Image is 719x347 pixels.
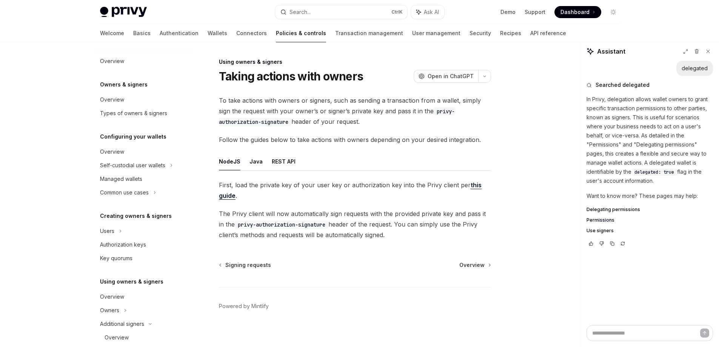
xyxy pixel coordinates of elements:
[525,8,545,16] a: Support
[459,261,485,269] span: Overview
[100,132,166,141] h5: Configuring your wallets
[133,24,151,42] a: Basics
[94,172,191,186] a: Managed wallets
[219,58,491,66] div: Using owners & signers
[94,106,191,120] a: Types of owners & signers
[587,228,614,234] span: Use signers
[219,69,363,83] h1: Taking actions with owners
[160,24,199,42] a: Authentication
[100,240,146,249] div: Authorization keys
[100,109,167,118] div: Types of owners & signers
[94,238,191,251] a: Authorization keys
[100,188,149,197] div: Common use cases
[105,333,129,342] div: Overview
[587,217,614,223] span: Permissions
[275,5,407,19] button: Search...CtrlK
[682,65,708,72] div: delegated
[100,227,114,236] div: Users
[100,306,119,315] div: Owners
[587,207,713,213] a: Delegating permissions
[587,95,713,185] p: In Privy, delegation allows wallet owners to grant specific transaction permissions to other part...
[100,24,124,42] a: Welcome
[634,169,674,175] span: delegated: true
[249,153,263,170] button: Java
[554,6,601,18] a: Dashboard
[94,145,191,159] a: Overview
[235,221,328,229] code: privy-authorization-signature
[100,277,163,286] h5: Using owners & signers
[100,161,165,170] div: Self-custodial user wallets
[335,24,403,42] a: Transaction management
[94,54,191,68] a: Overview
[587,191,713,200] p: Want to know more? These pages may help:
[225,261,271,269] span: Signing requests
[220,261,271,269] a: Signing requests
[459,261,490,269] a: Overview
[587,217,713,223] a: Permissions
[414,70,478,83] button: Open in ChatGPT
[607,6,619,18] button: Toggle dark mode
[100,319,144,328] div: Additional signers
[560,8,590,16] span: Dashboard
[596,81,650,89] span: Searched delegated
[94,251,191,265] a: Key quorums
[100,57,124,66] div: Overview
[500,24,521,42] a: Recipes
[94,290,191,304] a: Overview
[530,24,566,42] a: API reference
[412,24,460,42] a: User management
[597,47,625,56] span: Assistant
[428,72,474,80] span: Open in ChatGPT
[100,147,124,156] div: Overview
[587,81,713,89] button: Searched delegated
[100,292,124,301] div: Overview
[219,134,491,145] span: Follow the guides below to take actions with owners depending on your desired integration.
[100,174,142,184] div: Managed wallets
[700,328,709,338] button: Send message
[100,211,172,221] h5: Creating owners & signers
[391,9,403,15] span: Ctrl K
[219,208,491,240] span: The Privy client will now automatically sign requests with the provided private key and pass it i...
[219,153,240,170] button: NodeJS
[100,254,132,263] div: Key quorums
[219,302,269,310] a: Powered by Mintlify
[276,24,326,42] a: Policies & controls
[470,24,491,42] a: Security
[100,7,147,17] img: light logo
[219,95,491,127] span: To take actions with owners or signers, such as sending a transaction from a wallet, simply sign ...
[100,95,124,104] div: Overview
[500,8,516,16] a: Demo
[587,207,640,213] span: Delegating permissions
[424,8,439,16] span: Ask AI
[411,5,444,19] button: Ask AI
[100,80,148,89] h5: Owners & signers
[219,180,491,201] span: First, load the private key of your user key or authorization key into the Privy client per .
[208,24,227,42] a: Wallets
[587,228,713,234] a: Use signers
[289,8,311,17] div: Search...
[94,331,191,344] a: Overview
[236,24,267,42] a: Connectors
[272,153,296,170] button: REST API
[94,93,191,106] a: Overview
